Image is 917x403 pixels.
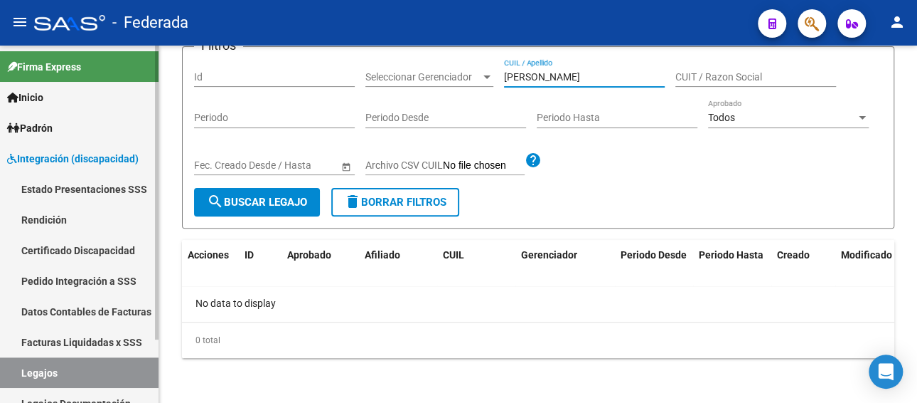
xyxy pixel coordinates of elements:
mat-icon: search [207,193,224,210]
datatable-header-cell: Afiliado [359,240,437,287]
datatable-header-cell: CUIL [437,240,515,287]
span: CUIL [443,249,464,261]
span: Integración (discapacidad) [7,151,139,167]
input: Fecha inicio [194,159,246,172]
span: ID [245,249,254,261]
mat-icon: help [525,152,542,169]
input: Fecha fin [258,159,328,172]
span: Afiliado [365,249,400,261]
span: Inicio [7,90,43,105]
span: Modificado [841,249,892,261]
span: Archivo CSV CUIL [365,159,443,171]
div: Open Intercom Messenger [869,355,903,389]
span: Periodo Hasta [699,249,763,261]
button: Buscar Legajo [194,188,320,216]
h3: Filtros [194,36,243,56]
datatable-header-cell: Gerenciador [515,240,615,287]
span: Padrón [7,120,53,136]
button: Borrar Filtros [331,188,459,216]
span: Creado [777,249,810,261]
mat-icon: menu [11,14,28,31]
datatable-header-cell: Aprobado [281,240,338,287]
span: Firma Express [7,59,81,75]
datatable-header-cell: ID [239,240,281,287]
datatable-header-cell: Periodo Hasta [693,240,771,287]
datatable-header-cell: Periodo Desde [615,240,693,287]
datatable-header-cell: Modificado [835,240,899,287]
span: Periodo Desde [621,249,687,261]
mat-icon: person [889,14,906,31]
span: Gerenciador [521,249,577,261]
input: Archivo CSV CUIL [443,159,525,172]
span: Todos [708,112,735,123]
datatable-header-cell: Acciones [182,240,239,287]
span: Acciones [188,249,229,261]
mat-icon: delete [344,193,361,210]
span: Seleccionar Gerenciador [365,71,481,83]
div: 0 total [182,323,894,358]
div: No data to display [182,286,894,322]
span: Borrar Filtros [344,196,446,209]
button: Open calendar [338,159,353,174]
span: - Federada [112,7,188,38]
span: Buscar Legajo [207,196,307,209]
datatable-header-cell: Creado [771,240,835,287]
span: Aprobado [287,249,331,261]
